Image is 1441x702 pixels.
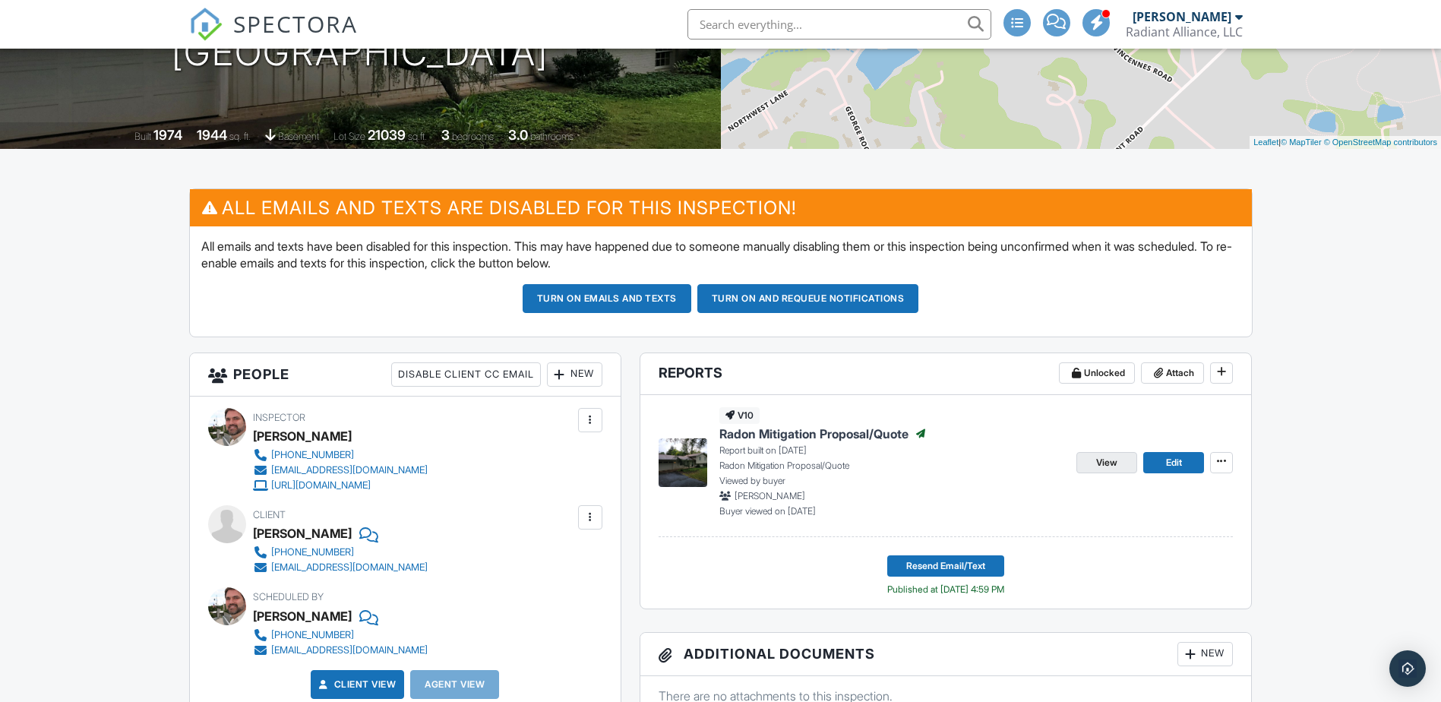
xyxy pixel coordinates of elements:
a: Leaflet [1253,138,1278,147]
div: [PHONE_NUMBER] [271,449,354,461]
span: sq. ft. [229,131,251,142]
div: 3.0 [508,127,528,143]
div: [EMAIL_ADDRESS][DOMAIN_NAME] [271,561,428,574]
div: New [547,362,602,387]
a: SPECTORA [189,21,358,52]
a: [PHONE_NUMBER] [253,447,428,463]
div: [URL][DOMAIN_NAME] [271,479,371,492]
div: [PHONE_NUMBER] [271,629,354,641]
a: [URL][DOMAIN_NAME] [253,478,428,493]
span: Inspector [253,412,305,423]
button: Turn on emails and texts [523,284,691,313]
div: 21039 [368,127,406,143]
img: The Best Home Inspection Software - Spectora [189,8,223,41]
a: [EMAIL_ADDRESS][DOMAIN_NAME] [253,463,428,478]
span: Scheduled By [253,591,324,602]
span: basement [278,131,319,142]
div: New [1177,642,1233,666]
div: [PHONE_NUMBER] [271,546,354,558]
div: 3 [441,127,450,143]
button: Turn on and Requeue Notifications [697,284,919,313]
a: [PHONE_NUMBER] [253,628,428,643]
a: Client View [316,677,397,692]
div: 1944 [197,127,227,143]
div: | [1250,136,1441,149]
span: Client [253,509,286,520]
a: [EMAIL_ADDRESS][DOMAIN_NAME] [253,560,428,575]
span: Built [134,131,151,142]
div: [PERSON_NAME] [253,605,352,628]
div: Radiant Alliance, LLC [1126,24,1243,40]
a: [EMAIL_ADDRESS][DOMAIN_NAME] [253,643,428,658]
div: Disable Client CC Email [391,362,541,387]
div: [PERSON_NAME] [1133,9,1231,24]
div: 1974 [153,127,182,143]
div: [EMAIL_ADDRESS][DOMAIN_NAME] [271,644,428,656]
span: SPECTORA [233,8,358,40]
span: bathrooms [530,131,574,142]
h3: All emails and texts are disabled for this inspection! [190,189,1252,226]
p: All emails and texts have been disabled for this inspection. This may have happened due to someon... [201,238,1240,272]
a: © MapTiler [1281,138,1322,147]
div: [PERSON_NAME] [253,522,352,545]
span: bedrooms [452,131,494,142]
input: Search everything... [687,9,991,40]
div: [EMAIL_ADDRESS][DOMAIN_NAME] [271,464,428,476]
a: [PHONE_NUMBER] [253,545,428,560]
h3: People [190,353,621,397]
span: sq.ft. [408,131,427,142]
h3: Additional Documents [640,633,1252,676]
span: Lot Size [333,131,365,142]
div: [PERSON_NAME] [253,425,352,447]
div: Open Intercom Messenger [1389,650,1426,687]
a: © OpenStreetMap contributors [1324,138,1437,147]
